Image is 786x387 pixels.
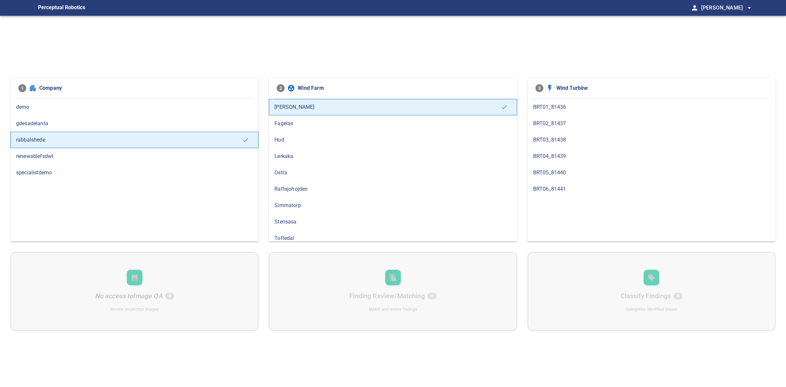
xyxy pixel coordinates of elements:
[269,214,517,230] div: Stensasa
[274,136,511,144] span: Hud
[39,84,251,92] span: Company
[38,3,85,13] figcaption: Perceptual Robotics
[16,103,253,111] span: demo
[16,169,253,177] span: specialistdemo
[533,169,770,177] span: BRT05_81440
[274,185,511,193] span: Raftsjohojden
[274,202,511,209] span: Simmatorp
[528,132,776,148] div: BRT03_81438
[528,99,776,115] div: BRT01_81436
[533,136,770,144] span: BRT03_81438
[528,164,776,181] div: BRT05_81440
[274,218,511,226] span: Stensasa
[745,4,753,12] span: arrow_drop_down
[10,132,258,148] div: rabbalshede
[528,115,776,132] div: BRT02_81437
[533,103,770,111] span: BRT01_81436
[10,115,258,132] div: gdesadelanta
[528,148,776,164] div: BRT04_81439
[269,197,517,214] div: Simmatorp
[269,148,517,164] div: Lerkaka
[16,152,253,160] span: renewablefsdwt
[18,84,26,92] span: 1
[10,164,258,181] div: specialistdemo
[277,84,285,92] span: 2
[274,152,511,160] span: Lerkaka
[535,84,543,92] span: 3
[699,1,753,14] button: [PERSON_NAME]
[691,4,699,12] span: person
[16,120,253,127] span: gdesadelanta
[701,3,753,12] span: [PERSON_NAME]
[528,181,776,197] div: BRT06_81441
[269,132,517,148] div: Hud
[533,152,770,160] span: BRT04_81439
[269,164,517,181] div: Ostra
[274,169,511,177] span: Ostra
[298,84,509,92] span: Wind Farm
[274,120,511,127] span: Fagelas
[10,99,258,115] div: demo
[269,181,517,197] div: Raftsjohojden
[556,84,768,92] span: Wind Turbine
[10,148,258,164] div: renewablefsdwt
[533,185,770,193] span: BRT06_81441
[269,99,517,115] div: [PERSON_NAME]
[274,234,511,242] span: Toftedal
[269,230,517,246] div: Toftedal
[269,115,517,132] div: Fagelas
[533,120,770,127] span: BRT02_81437
[274,103,501,111] span: [PERSON_NAME]
[16,136,242,144] span: rabbalshede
